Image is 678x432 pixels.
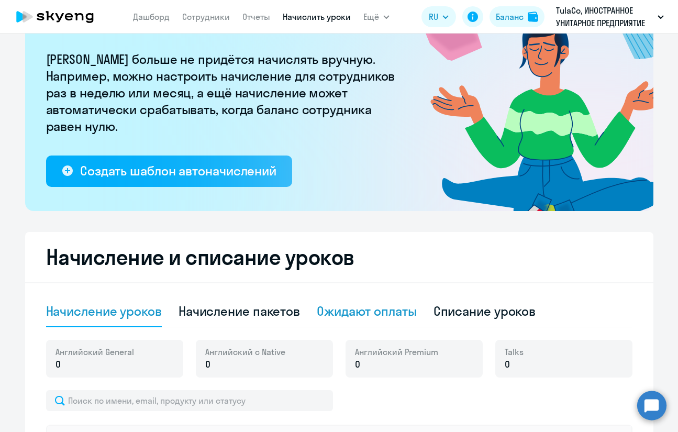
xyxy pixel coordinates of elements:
[421,6,456,27] button: RU
[55,346,134,358] span: Английский General
[434,303,536,319] div: Списание уроков
[46,390,333,411] input: Поиск по имени, email, продукту или статусу
[55,358,61,371] span: 0
[46,245,632,270] h2: Начисление и списание уроков
[429,10,438,23] span: RU
[363,6,390,27] button: Ещё
[496,10,524,23] div: Баланс
[179,303,300,319] div: Начисление пакетов
[133,12,170,22] a: Дашборд
[242,12,270,22] a: Отчеты
[205,358,210,371] span: 0
[528,12,538,22] img: balance
[490,6,544,27] button: Балансbalance
[317,303,417,319] div: Ожидают оплаты
[551,4,669,29] button: TulaCo, ИНОСТРАННОЕ УНИТАРНОЕ ПРЕДПРИЯТИЕ ТУЛА КОНСАЛТИНГ
[505,346,524,358] span: Talks
[556,4,653,29] p: TulaCo, ИНОСТРАННОЕ УНИТАРНОЕ ПРЕДПРИЯТИЕ ТУЛА КОНСАЛТИНГ
[182,12,230,22] a: Сотрудники
[363,10,379,23] span: Ещё
[355,346,438,358] span: Английский Premium
[283,12,351,22] a: Начислить уроки
[46,303,162,319] div: Начисление уроков
[46,51,402,135] p: [PERSON_NAME] больше не придётся начислять вручную. Например, можно настроить начисление для сотр...
[80,162,276,179] div: Создать шаблон автоначислений
[355,358,360,371] span: 0
[505,358,510,371] span: 0
[46,156,292,187] button: Создать шаблон автоначислений
[205,346,285,358] span: Английский с Native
